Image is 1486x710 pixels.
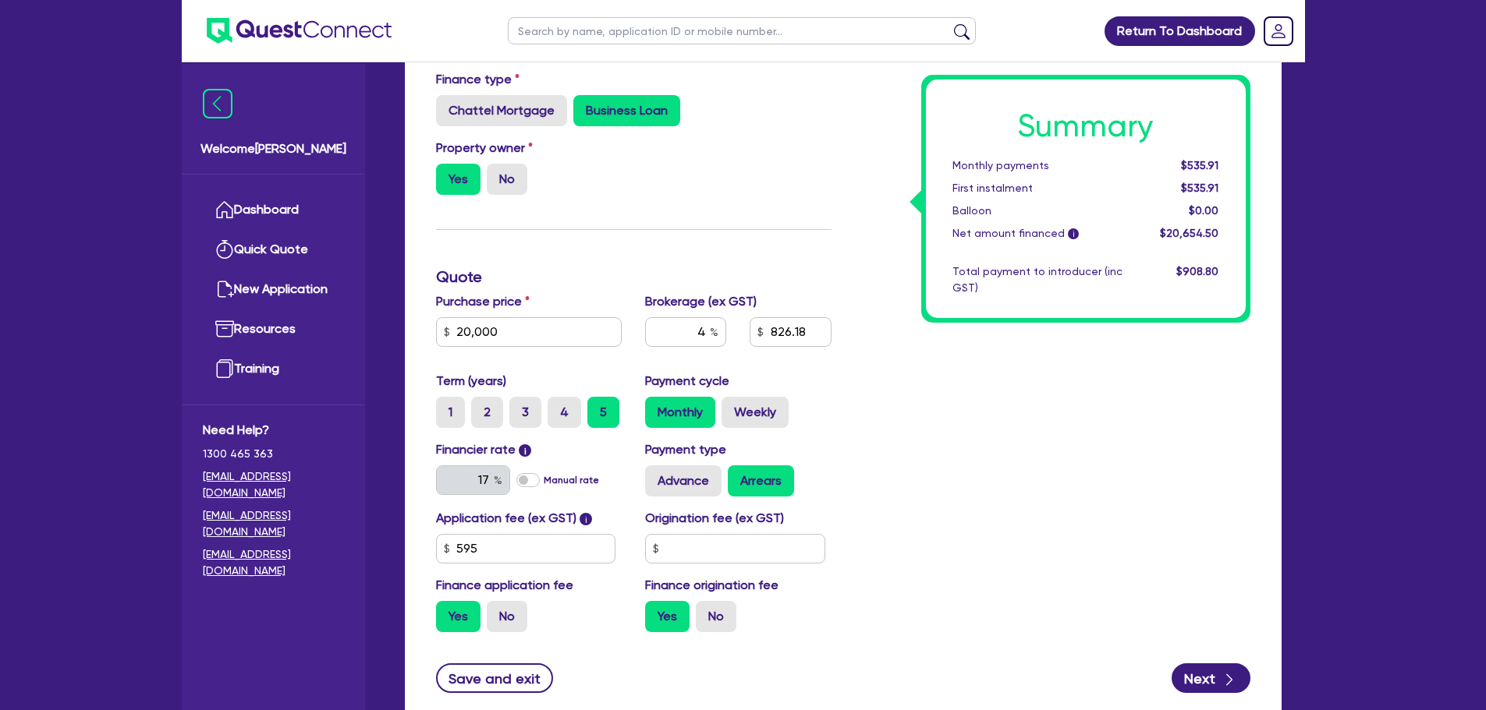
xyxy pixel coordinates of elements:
a: Return To Dashboard [1105,16,1255,46]
a: Resources [203,309,344,349]
label: 5 [587,397,619,428]
label: 1 [436,397,465,428]
label: Business Loan [573,95,680,126]
label: Payment cycle [645,372,729,390]
label: Payment type [645,440,726,459]
button: Save and exit [436,663,554,693]
div: Total payment to introducer (inc GST) [941,263,1134,296]
label: Chattel Mortgage [436,95,567,126]
div: Monthly payments [941,157,1134,174]
a: [EMAIL_ADDRESS][DOMAIN_NAME] [203,546,344,579]
span: Welcome [PERSON_NAME] [200,140,346,158]
img: quest-connect-logo-blue [207,18,392,44]
span: i [519,444,531,457]
img: new-application [215,280,234,298]
div: Net amount financed [941,225,1134,242]
a: [EMAIL_ADDRESS][DOMAIN_NAME] [203,468,344,501]
h3: Quote [436,267,832,286]
label: Application fee (ex GST) [436,509,576,528]
span: $20,654.50 [1160,227,1218,239]
label: Arrears [728,465,794,496]
label: No [487,164,527,195]
label: Purchase price [436,292,530,311]
span: i [1068,229,1079,240]
div: Balloon [941,203,1134,219]
span: i [580,513,592,525]
span: Need Help? [203,421,344,440]
label: No [696,601,736,632]
label: Yes [436,601,481,632]
button: Next [1172,663,1250,693]
h1: Summary [952,108,1219,145]
label: No [487,601,527,632]
img: icon-menu-close [203,89,232,118]
a: [EMAIL_ADDRESS][DOMAIN_NAME] [203,507,344,540]
span: $535.91 [1181,182,1218,194]
label: Property owner [436,139,533,157]
label: Weekly [722,397,789,428]
label: Finance type [436,70,520,89]
a: Dashboard [203,190,344,230]
span: $535.91 [1181,159,1218,171]
img: training [215,359,234,378]
label: Brokerage (ex GST) [645,292,757,311]
label: Origination fee (ex GST) [645,509,784,528]
a: New Application [203,270,344,309]
a: Training [203,349,344,389]
label: Financier rate [436,440,532,459]
label: 2 [471,397,503,428]
label: Advance [645,465,722,496]
img: resources [215,320,234,338]
label: Finance origination fee [645,576,778,595]
span: $908.80 [1176,265,1218,277]
div: First instalment [941,180,1134,196]
span: $0.00 [1189,204,1218,217]
a: Dropdown toggle [1258,11,1299,51]
label: Finance application fee [436,576,573,595]
span: 1300 465 363 [203,446,344,462]
label: Manual rate [544,473,599,487]
img: quick-quote [215,240,234,259]
label: Yes [645,601,690,632]
label: Monthly [645,397,715,428]
a: Quick Quote [203,230,344,270]
input: Search by name, application ID or mobile number... [508,17,976,44]
label: 4 [548,397,581,428]
label: Yes [436,164,481,195]
label: 3 [509,397,541,428]
label: Term (years) [436,372,506,390]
